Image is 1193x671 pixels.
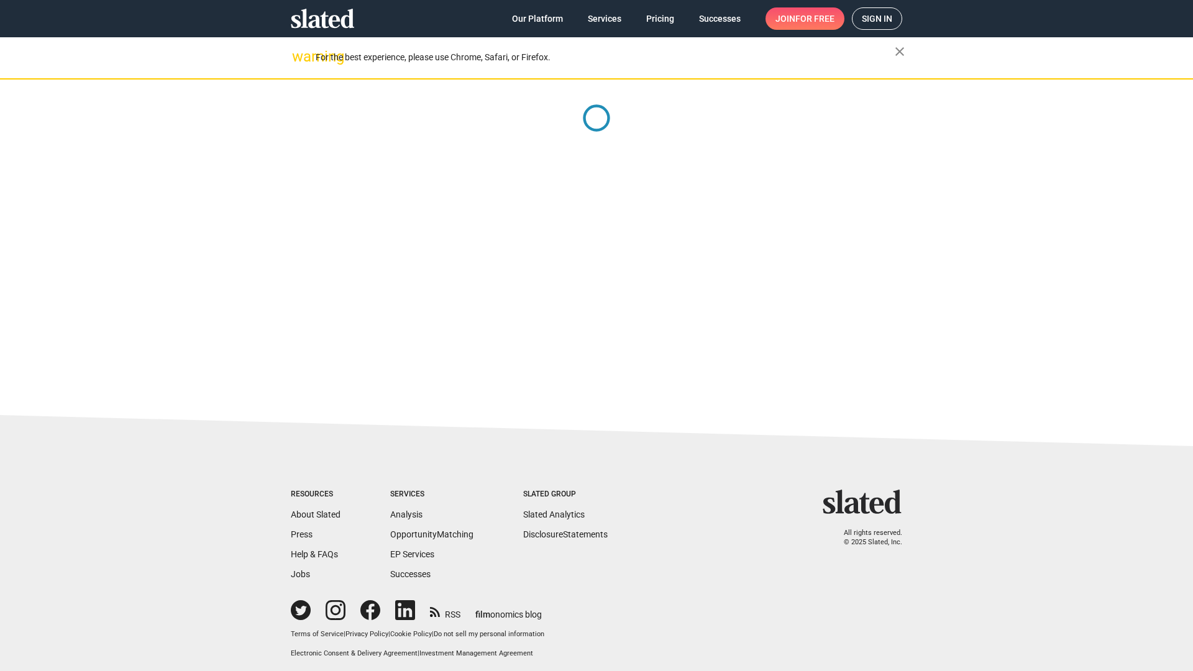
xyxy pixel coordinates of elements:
[291,490,341,500] div: Resources
[512,7,563,30] span: Our Platform
[636,7,684,30] a: Pricing
[502,7,573,30] a: Our Platform
[418,649,419,657] span: |
[434,630,544,639] button: Do not sell my personal information
[390,549,434,559] a: EP Services
[344,630,345,638] span: |
[475,599,542,621] a: filmonomics blog
[291,509,341,519] a: About Slated
[795,7,834,30] span: for free
[578,7,631,30] a: Services
[390,630,432,638] a: Cookie Policy
[775,7,834,30] span: Join
[852,7,902,30] a: Sign in
[831,529,902,547] p: All rights reserved. © 2025 Slated, Inc.
[523,509,585,519] a: Slated Analytics
[390,490,473,500] div: Services
[291,649,418,657] a: Electronic Consent & Delivery Agreement
[430,601,460,621] a: RSS
[766,7,844,30] a: Joinfor free
[291,529,313,539] a: Press
[588,7,621,30] span: Services
[892,44,907,59] mat-icon: close
[291,549,338,559] a: Help & FAQs
[345,630,388,638] a: Privacy Policy
[699,7,741,30] span: Successes
[419,649,533,657] a: Investment Management Agreement
[862,8,892,29] span: Sign in
[292,49,307,64] mat-icon: warning
[316,49,895,66] div: For the best experience, please use Chrome, Safari, or Firefox.
[388,630,390,638] span: |
[390,569,431,579] a: Successes
[646,7,674,30] span: Pricing
[475,609,490,619] span: film
[291,630,344,638] a: Terms of Service
[689,7,751,30] a: Successes
[432,630,434,638] span: |
[390,529,473,539] a: OpportunityMatching
[523,529,608,539] a: DisclosureStatements
[390,509,423,519] a: Analysis
[291,569,310,579] a: Jobs
[523,490,608,500] div: Slated Group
